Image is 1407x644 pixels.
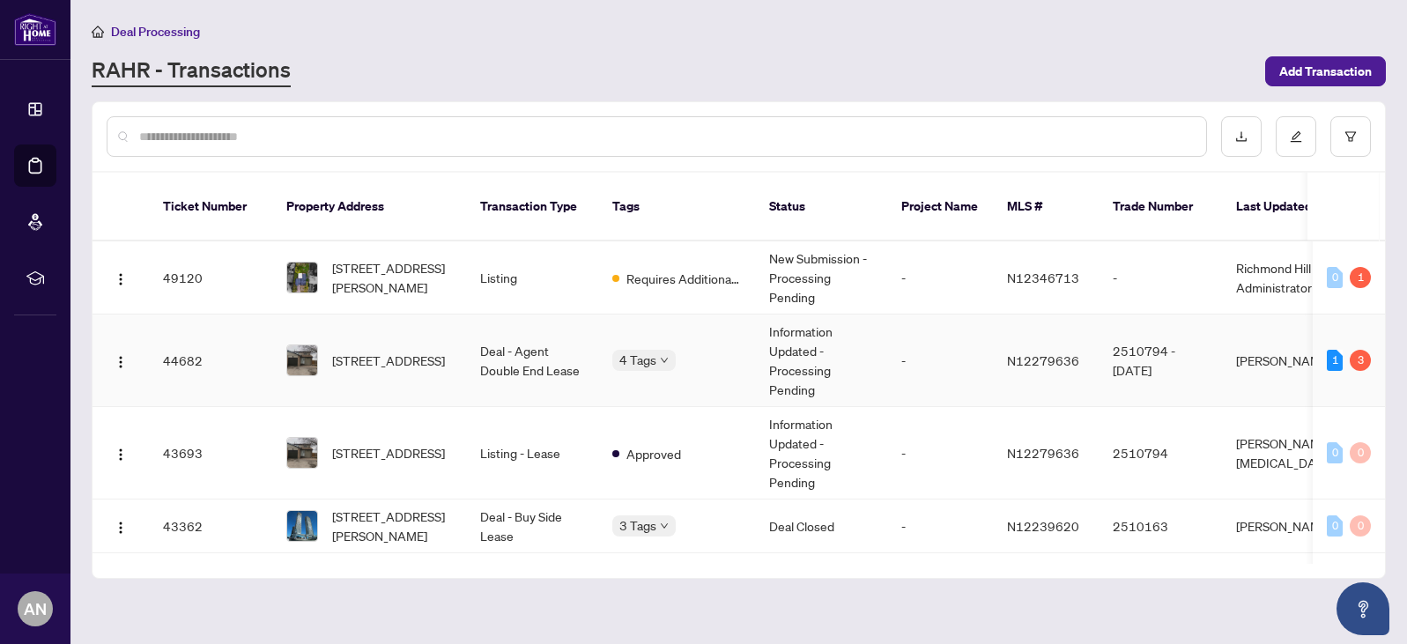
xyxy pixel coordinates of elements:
[1099,315,1222,407] td: 2510794 - [DATE]
[660,522,669,530] span: down
[332,507,452,545] span: [STREET_ADDRESS][PERSON_NAME]
[1327,267,1343,288] div: 0
[114,272,128,286] img: Logo
[92,26,104,38] span: home
[1222,241,1354,315] td: Richmond Hill Administrator
[149,173,272,241] th: Ticket Number
[887,173,993,241] th: Project Name
[660,356,669,365] span: down
[1221,116,1262,157] button: download
[107,346,135,374] button: Logo
[107,512,135,540] button: Logo
[1290,130,1302,143] span: edit
[114,355,128,369] img: Logo
[1007,518,1079,534] span: N12239620
[149,315,272,407] td: 44682
[332,258,452,297] span: [STREET_ADDRESS][PERSON_NAME]
[1222,315,1354,407] td: [PERSON_NAME]
[887,407,993,500] td: -
[466,315,598,407] td: Deal - Agent Double End Lease
[598,173,755,241] th: Tags
[466,173,598,241] th: Transaction Type
[1099,173,1222,241] th: Trade Number
[626,269,741,288] span: Requires Additional Docs
[1350,442,1371,463] div: 0
[1327,350,1343,371] div: 1
[1222,500,1354,553] td: [PERSON_NAME]
[1222,173,1354,241] th: Last Updated By
[755,173,887,241] th: Status
[466,500,598,553] td: Deal - Buy Side Lease
[1350,515,1371,537] div: 0
[149,241,272,315] td: 49120
[1279,57,1372,85] span: Add Transaction
[24,596,47,621] span: AN
[626,444,681,463] span: Approved
[1007,270,1079,285] span: N12346713
[755,315,887,407] td: Information Updated - Processing Pending
[149,407,272,500] td: 43693
[755,241,887,315] td: New Submission - Processing Pending
[993,173,1099,241] th: MLS #
[466,241,598,315] td: Listing
[1350,267,1371,288] div: 1
[14,13,56,46] img: logo
[1337,582,1389,635] button: Open asap
[1265,56,1386,86] button: Add Transaction
[1327,442,1343,463] div: 0
[887,500,993,553] td: -
[332,443,445,463] span: [STREET_ADDRESS]
[1276,116,1316,157] button: edit
[114,448,128,462] img: Logo
[1330,116,1371,157] button: filter
[287,511,317,541] img: thumbnail-img
[887,241,993,315] td: -
[755,500,887,553] td: Deal Closed
[619,350,656,370] span: 4 Tags
[287,345,317,375] img: thumbnail-img
[107,439,135,467] button: Logo
[272,173,466,241] th: Property Address
[1222,407,1354,500] td: [PERSON_NAME][MEDICAL_DATA]
[1344,130,1357,143] span: filter
[92,56,291,87] a: RAHR - Transactions
[1099,241,1222,315] td: -
[887,315,993,407] td: -
[287,263,317,292] img: thumbnail-img
[332,351,445,370] span: [STREET_ADDRESS]
[755,407,887,500] td: Information Updated - Processing Pending
[1350,350,1371,371] div: 3
[1099,500,1222,553] td: 2510163
[111,24,200,40] span: Deal Processing
[1235,130,1248,143] span: download
[149,500,272,553] td: 43362
[619,515,656,536] span: 3 Tags
[466,407,598,500] td: Listing - Lease
[1007,352,1079,368] span: N12279636
[1327,515,1343,537] div: 0
[107,263,135,292] button: Logo
[1099,407,1222,500] td: 2510794
[1007,445,1079,461] span: N12279636
[287,438,317,468] img: thumbnail-img
[114,521,128,535] img: Logo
